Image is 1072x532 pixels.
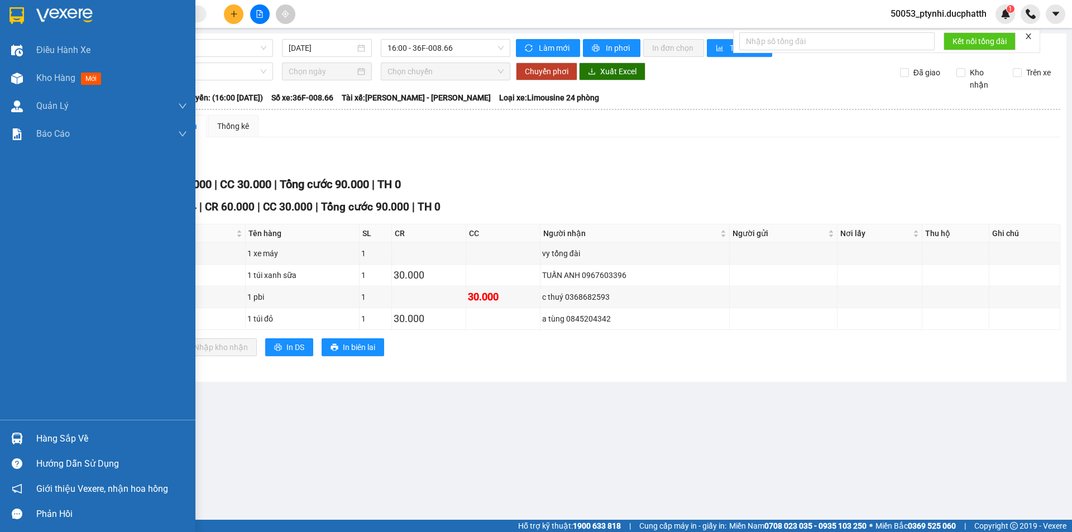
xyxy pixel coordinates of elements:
div: 30.000 [394,267,464,283]
img: solution-icon [11,128,23,140]
div: 1 túi xanh sữa [247,269,357,281]
span: 16:00 - 36F-008.66 [387,40,504,56]
button: file-add [250,4,270,24]
div: Hàng sắp về [36,430,187,447]
span: CC 30.000 [220,178,271,191]
span: aim [281,10,289,18]
div: TUẤN ANH 0967603396 [542,269,728,281]
span: | [315,200,318,213]
div: Phản hồi [36,506,187,523]
span: Loại xe: Limousine 24 phòng [499,92,599,104]
span: Quản Lý [36,99,69,113]
span: Trên xe [1022,66,1055,79]
span: ⚪️ [869,524,873,528]
img: warehouse-icon [11,100,23,112]
span: Đã giao [909,66,945,79]
div: 1 [361,291,390,303]
span: down [178,130,187,138]
th: SL [360,224,392,243]
span: Tài xế: [PERSON_NAME] - [PERSON_NAME] [342,92,491,104]
button: Kết nối tổng đài [944,32,1016,50]
div: 1 [361,269,390,281]
span: | [199,200,202,213]
span: | [274,178,277,191]
span: question-circle [12,458,22,469]
input: 11/09/2025 [289,42,355,54]
div: 1 [361,313,390,325]
span: In DS [286,341,304,353]
span: Kết nối tổng đài [953,35,1007,47]
button: downloadXuất Excel [579,63,645,80]
span: Giới thiệu Vexere, nhận hoa hồng [36,482,168,496]
span: Làm mới [539,42,571,54]
img: icon-new-feature [1001,9,1011,19]
span: download [588,68,596,76]
button: downloadNhập kho nhận [173,338,257,356]
span: Người nhận [543,227,718,239]
span: Chọn chuyến [387,63,504,80]
button: plus [224,4,243,24]
div: Thống kê [217,120,249,132]
div: 1 [361,247,390,260]
th: CR [392,224,466,243]
span: | [372,178,375,191]
span: Tổng cước 90.000 [321,200,409,213]
span: TH 0 [418,200,441,213]
div: 30.000 [394,311,464,327]
span: | [629,520,631,532]
sup: 1 [1007,5,1014,13]
span: bar-chart [716,44,725,53]
span: mới [81,73,101,85]
span: TH 0 [377,178,401,191]
span: notification [12,483,22,494]
span: sync [525,44,534,53]
img: warehouse-icon [11,45,23,56]
span: printer [592,44,601,53]
span: SL 4 [175,200,197,213]
span: 1 [1008,5,1012,13]
div: c thuý 0368682593 [542,291,728,303]
span: Hỗ trợ kỹ thuật: [518,520,621,532]
button: bar-chartThống kê [707,39,772,57]
th: Tên hàng [246,224,360,243]
span: Số xe: 36F-008.66 [271,92,333,104]
img: phone-icon [1026,9,1036,19]
span: Báo cáo [36,127,70,141]
div: 1 xe máy [247,247,357,260]
img: warehouse-icon [11,73,23,84]
th: CC [466,224,540,243]
strong: 0369 525 060 [908,521,956,530]
span: file-add [256,10,264,18]
span: Cung cấp máy in - giấy in: [639,520,726,532]
span: printer [274,343,282,352]
span: CC 30.000 [263,200,313,213]
button: caret-down [1046,4,1065,24]
span: printer [331,343,338,352]
span: plus [230,10,238,18]
span: Điều hành xe [36,43,90,57]
span: Người gửi [733,227,826,239]
button: syncLàm mới [516,39,580,57]
span: Miền Nam [729,520,867,532]
span: Tổng cước 90.000 [280,178,369,191]
div: a tùng 0845204342 [542,313,728,325]
div: 1 túi đỏ [247,313,357,325]
span: | [964,520,966,532]
button: printerIn biên lai [322,338,384,356]
img: warehouse-icon [11,433,23,444]
button: printerIn DS [265,338,313,356]
button: In đơn chọn [643,39,704,57]
span: Xuất Excel [600,65,636,78]
span: CR 60.000 [205,200,255,213]
div: 30.000 [468,289,538,305]
span: Kho hàng [36,73,75,83]
span: copyright [1010,522,1018,530]
span: Miền Bắc [875,520,956,532]
th: Ghi chú [989,224,1060,243]
span: | [412,200,415,213]
span: 50053_ptynhi.ducphatth [882,7,996,21]
span: Chuyến: (16:00 [DATE]) [181,92,263,104]
div: vy tổng đài [542,247,728,260]
button: Chuyển phơi [516,63,577,80]
span: Nơi lấy [840,227,911,239]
